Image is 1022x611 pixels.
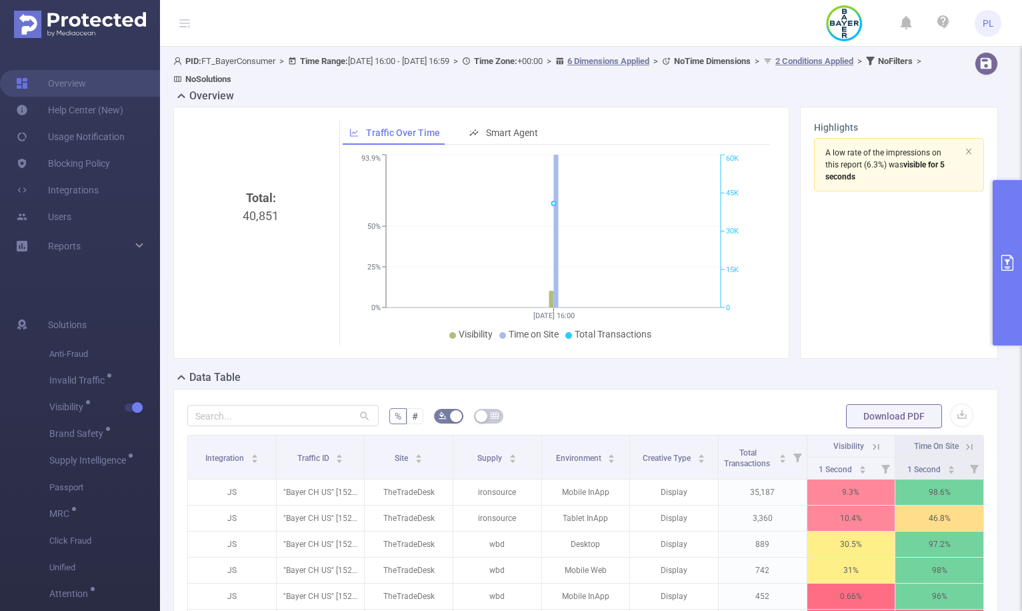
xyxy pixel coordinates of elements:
[853,56,866,66] span: >
[189,370,241,386] h2: Data Table
[49,456,131,465] span: Supply Intelligence
[16,150,110,177] a: Blocking Policy
[649,56,662,66] span: >
[16,70,86,97] a: Overview
[49,554,160,581] span: Unified
[630,584,718,609] p: Display
[819,465,854,474] span: 1 Second
[459,329,493,340] span: Visibility
[48,312,87,338] span: Solutions
[188,506,276,531] p: JS
[365,480,453,505] p: TheTradeDesk
[895,558,983,583] p: 98%
[395,454,410,463] span: Site
[556,454,603,463] span: Environment
[188,532,276,557] p: JS
[275,56,288,66] span: >
[726,155,739,163] tspan: 60K
[913,56,925,66] span: >
[365,584,453,609] p: TheTradeDesk
[878,56,913,66] b: No Filters
[859,468,866,472] i: icon: caret-down
[188,480,276,505] p: JS
[300,56,348,66] b: Time Range:
[509,458,517,462] i: icon: caret-down
[895,506,983,531] p: 46.8%
[726,189,739,197] tspan: 45K
[542,558,630,583] p: Mobile Web
[16,97,123,123] a: Help Center (New)
[859,464,866,468] i: icon: caret-up
[49,589,93,598] span: Attention
[349,128,359,137] i: icon: line-chart
[724,448,772,468] span: Total Transactions
[16,203,71,230] a: Users
[277,558,365,583] p: "Bayer CH US" [15209]
[698,458,705,462] i: icon: caret-down
[477,454,504,463] span: Supply
[779,452,786,456] i: icon: caret-up
[643,454,693,463] span: Creative Type
[807,584,895,609] p: 0.66%
[876,458,895,479] i: Filter menu
[674,56,751,66] b: No Time Dimensions
[365,532,453,557] p: TheTradeDesk
[807,480,895,505] p: 9.3%
[16,177,99,203] a: Integrations
[807,532,895,557] p: 30.5%
[277,584,365,609] p: "Bayer CH US" [15209]
[630,532,718,557] p: Display
[825,148,945,181] span: (6.3%)
[474,56,517,66] b: Time Zone:
[277,480,365,505] p: "Bayer CH US" [15209]
[543,56,555,66] span: >
[439,412,447,420] i: icon: bg-colors
[846,404,942,428] button: Download PDF
[914,442,959,451] span: Time On Site
[575,329,651,340] span: Total Transactions
[453,480,541,505] p: ironsource
[189,88,234,104] h2: Overview
[630,480,718,505] p: Display
[185,74,231,84] b: No Solutions
[453,584,541,609] p: wbd
[415,452,423,460] div: Sort
[173,56,925,84] span: FT_BayerConsumer [DATE] 16:00 - [DATE] 16:59 +00:00
[415,458,423,462] i: icon: caret-down
[630,558,718,583] p: Display
[542,506,630,531] p: Tablet InApp
[726,227,739,236] tspan: 30K
[947,468,955,472] i: icon: caret-down
[251,452,259,460] div: Sort
[965,144,973,159] button: icon: close
[185,56,201,66] b: PID:
[698,452,705,456] i: icon: caret-up
[277,506,365,531] p: "Bayer CH US" [15209]
[366,127,440,138] span: Traffic Over Time
[775,56,853,66] u: 2 Conditions Applied
[608,452,615,456] i: icon: caret-up
[907,465,943,474] span: 1 Second
[187,405,379,426] input: Search...
[608,458,615,462] i: icon: caret-down
[48,241,81,251] span: Reports
[205,454,246,463] span: Integration
[542,584,630,609] p: Mobile InApp
[48,233,81,259] a: Reports
[779,452,787,460] div: Sort
[947,464,955,468] i: icon: caret-up
[49,528,160,554] span: Click Fraud
[173,57,185,65] i: icon: user
[965,458,983,479] i: Filter menu
[726,265,739,274] tspan: 15K
[491,412,499,420] i: icon: table
[719,532,807,557] p: 889
[697,452,705,460] div: Sort
[297,454,331,463] span: Traffic ID
[361,155,381,163] tspan: 93.9%
[453,532,541,557] p: wbd
[726,303,730,312] tspan: 0
[188,558,276,583] p: JS
[825,148,941,169] span: A low rate of the impressions on this report
[415,452,423,456] i: icon: caret-up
